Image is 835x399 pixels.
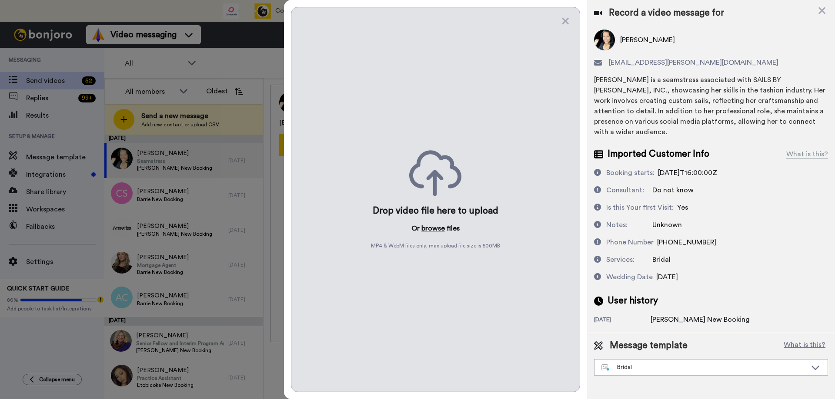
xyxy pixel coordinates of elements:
span: Unknown [652,221,682,228]
span: User history [608,294,658,307]
div: Notes: [606,220,628,230]
button: browse [421,223,445,234]
span: Message template [610,339,688,352]
img: nextgen-template.svg [601,364,610,371]
div: [PERSON_NAME] is a seamstress associated with SAILS BY [PERSON_NAME], INC., showcasing her skills... [594,75,828,137]
span: [PHONE_NUMBER] [657,239,716,246]
div: What is this? [786,149,828,159]
div: [PERSON_NAME] New Booking [651,314,750,325]
span: Yes [677,204,688,211]
span: [DATE] [656,274,678,280]
p: Or files [411,223,460,234]
div: Phone Number [606,237,654,247]
button: What is this? [781,339,828,352]
div: Consultant: [606,185,644,195]
span: Bridal [652,256,671,263]
div: Bridal [601,363,807,372]
div: Drop video file here to upload [373,205,498,217]
div: [DATE] [594,316,651,325]
div: Services: [606,254,635,265]
span: MP4 & WebM files only, max upload file size is 500 MB [371,242,500,249]
span: Imported Customer Info [608,148,709,161]
span: [DATE]T16:00:00Z [658,169,717,176]
div: Is this Your first Visit: [606,202,674,213]
div: Wedding Date [606,272,653,282]
div: Booking starts: [606,168,655,178]
span: Do not know [652,187,694,194]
